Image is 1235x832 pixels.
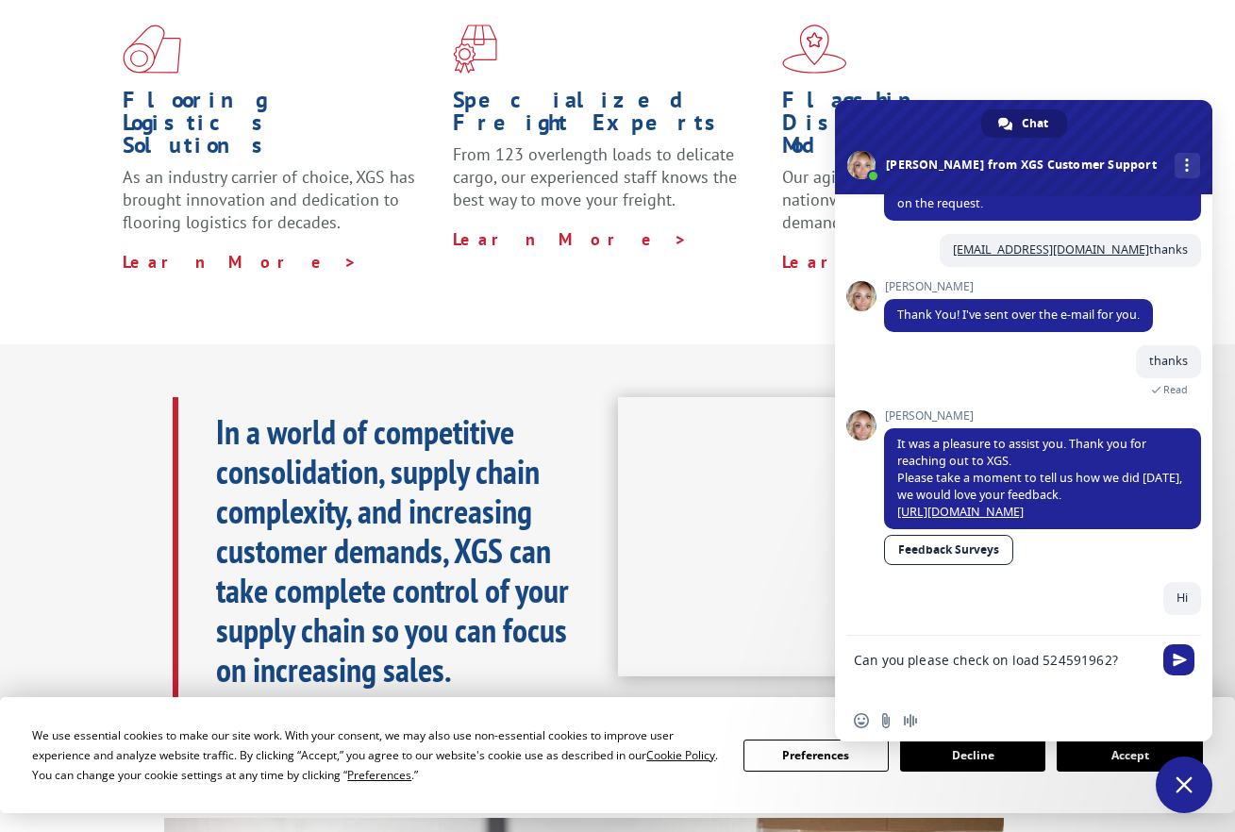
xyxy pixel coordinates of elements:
img: xgs-icon-flagship-distribution-model-red [782,25,847,74]
span: Send [1163,644,1194,675]
h1: Flagship Distribution Model [782,89,1098,166]
span: Read [1163,383,1188,396]
iframe: XGS Logistics Solutions [618,397,1116,677]
h1: Flooring Logistics Solutions [123,89,439,166]
span: It was a pleasure to assist you. Thank you for reaching out to XGS. Please take a moment to tell ... [897,436,1182,520]
img: xgs-icon-focused-on-flooring-red [453,25,497,74]
a: Learn More > [453,228,688,250]
a: [EMAIL_ADDRESS][DOMAIN_NAME] [953,241,1149,258]
a: Learn More > [123,251,358,273]
b: In a world of competitive consolidation, supply chain complexity, and increasing customer demands... [216,409,569,691]
span: thanks [1149,353,1188,369]
img: xgs-icon-total-supply-chain-intelligence-red [123,25,181,74]
span: thanks [953,241,1188,258]
div: We use essential cookies to make our site work. With your consent, we may also use non-essential ... [32,725,720,785]
a: Feedback Surveys [884,535,1013,565]
span: Audio message [903,713,918,728]
textarea: Compose your message... [854,636,1156,700]
span: Insert an emoji [854,713,869,728]
span: Our agile distribution network gives you nationwide inventory management on demand. [782,166,1077,233]
span: Thank You! I've sent over the e-mail for you. [897,307,1140,323]
span: [PERSON_NAME] [884,280,1153,293]
span: Chat [1022,109,1048,138]
h1: Specialized Freight Experts [453,89,769,143]
span: Send a file [878,713,893,728]
button: Accept [1057,740,1202,772]
a: Close chat [1156,757,1212,813]
p: From 123 overlength loads to delicate cargo, our experienced staff knows the best way to move you... [453,143,769,227]
a: [URL][DOMAIN_NAME] [897,504,1024,520]
button: Decline [900,740,1045,772]
span: Cookie Policy [646,747,715,763]
span: [PERSON_NAME] [884,409,1201,423]
a: Learn More > [782,251,1017,273]
span: As an industry carrier of choice, XGS has brought innovation and dedication to flooring logistics... [123,166,415,233]
span: Preferences [347,767,411,783]
a: Chat [981,109,1067,138]
button: Preferences [743,740,889,772]
span: Hi [1177,590,1188,606]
